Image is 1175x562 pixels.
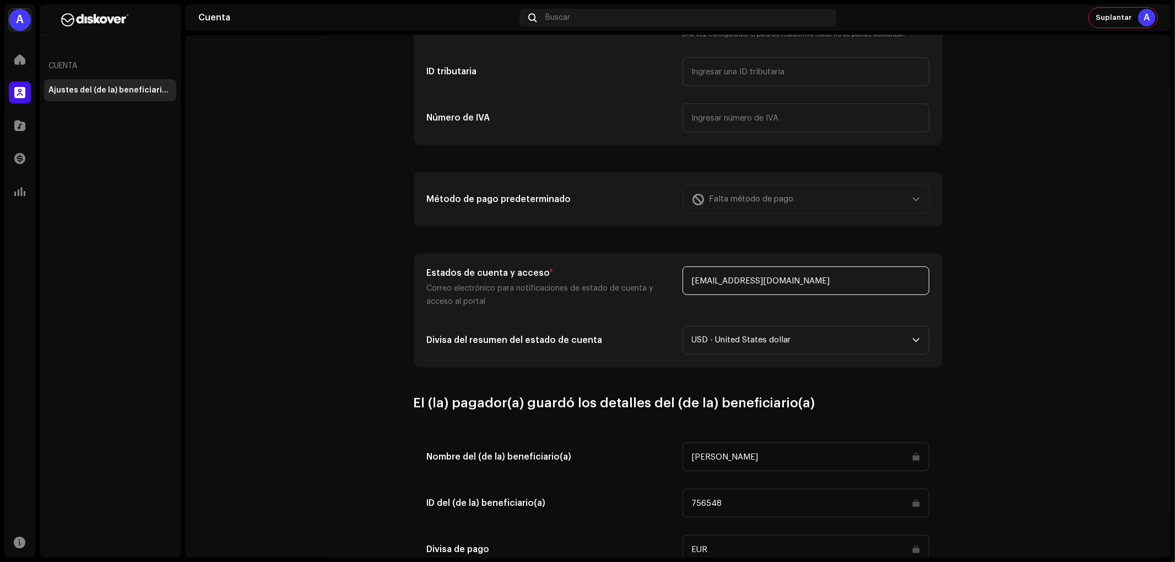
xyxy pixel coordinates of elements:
[414,394,943,412] h3: El (la) pagador(a) guardó los detalles del (de la) beneficiario(a)
[427,543,674,556] h5: Divisa de pago
[1096,13,1131,22] span: Suplantar
[683,57,929,86] input: Ingresar una ID tributaria
[44,79,176,101] re-m-nav-item: Ajustes del (de la) beneficiario(a)
[683,489,929,517] input: —
[683,103,929,132] input: Ingresar número de IVA
[44,53,176,79] re-a-nav-header: Cuenta
[427,282,674,308] p: Correo electrónico para notificaciones de estado de cuenta y acceso al portal
[198,13,515,22] div: Cuenta
[427,111,674,124] h5: Número de IVA
[427,193,674,206] h5: Método de pago predeterminado
[545,13,570,22] span: Buscar
[427,496,674,510] h5: ID del (de la) beneficiario(a)
[427,334,674,347] h5: Divisa del resumen del estado de cuenta
[427,266,674,280] h5: Estados de cuenta y acceso
[1138,9,1156,26] div: A
[692,326,912,354] span: USD - United States dollar
[427,65,674,78] h5: ID tributaria
[912,326,920,354] div: dropdown trigger
[9,9,31,31] div: A
[683,266,929,295] input: Ingrese correo electrónico
[48,86,172,95] div: Ajustes del (de la) beneficiario(a)
[427,450,674,463] h5: Nombre del (de la) beneficiario(a)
